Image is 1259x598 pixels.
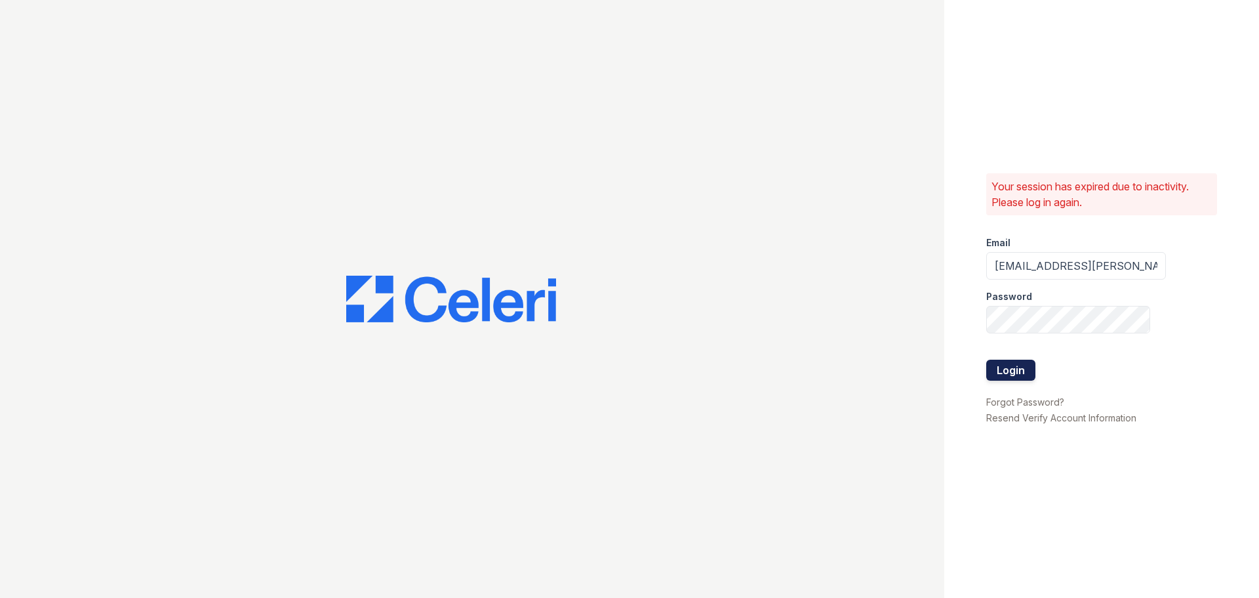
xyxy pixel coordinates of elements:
[346,276,556,323] img: CE_Logo_Blue-a8612792a0a2168367f1c8372b55b34899dd931a85d93a1a3d3e32e68fde9ad4.png
[991,179,1212,210] p: Your session has expired due to inactivity. Please log in again.
[986,360,1035,381] button: Login
[986,290,1032,303] label: Password
[986,236,1010,249] label: Email
[986,412,1136,423] a: Resend Verify Account Information
[986,396,1064,408] a: Forgot Password?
